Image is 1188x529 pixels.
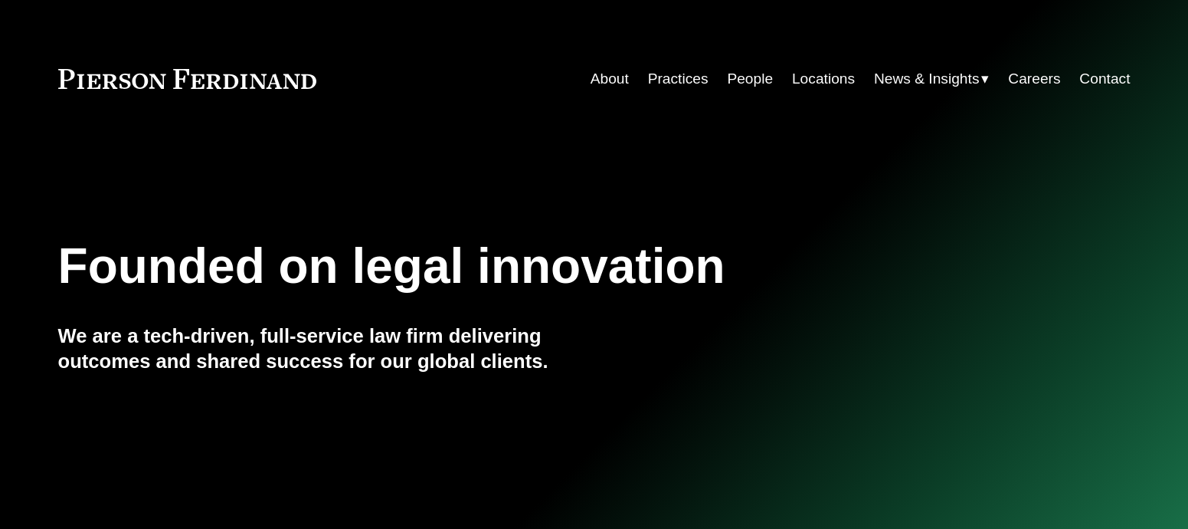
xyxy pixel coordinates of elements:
a: People [727,64,773,94]
span: News & Insights [874,66,980,93]
a: Locations [792,64,855,94]
a: Contact [1079,64,1130,94]
a: About [591,64,629,94]
a: Practices [648,64,709,94]
h4: We are a tech-driven, full-service law firm delivering outcomes and shared success for our global... [58,324,594,373]
a: Careers [1008,64,1060,94]
h1: Founded on legal innovation [58,238,952,294]
a: folder dropdown [874,64,990,94]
